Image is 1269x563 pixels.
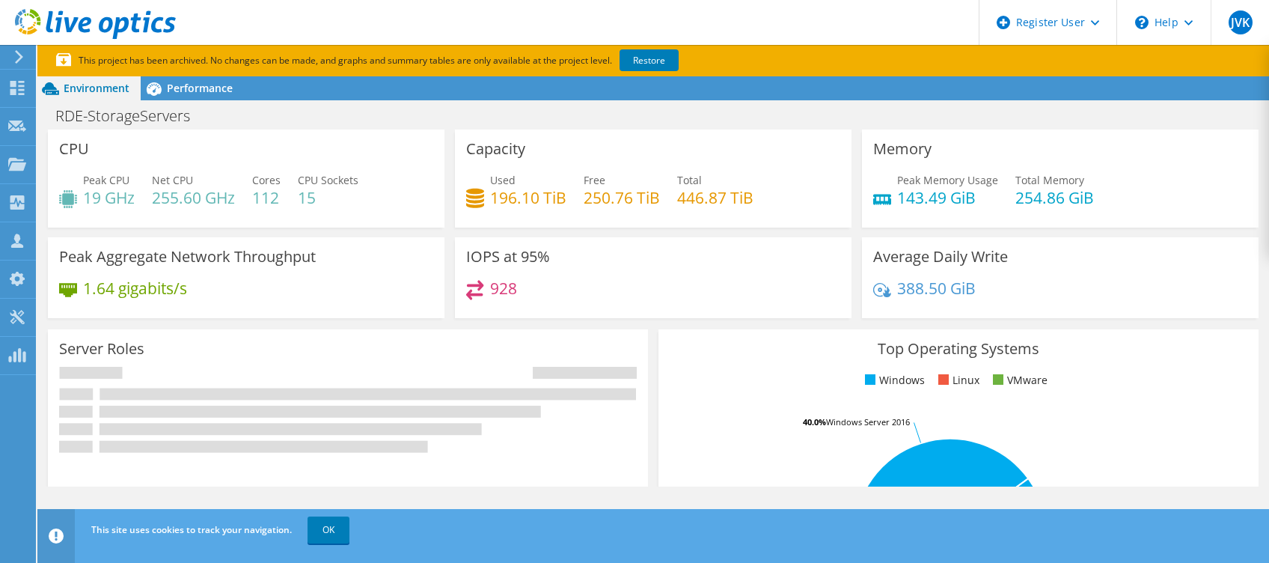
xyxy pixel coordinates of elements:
h4: 15 [298,189,358,206]
li: VMware [989,372,1048,389]
h4: 388.50 GiB [897,280,976,296]
span: Environment [64,81,129,95]
span: Total Memory [1015,173,1084,187]
li: Linux [935,372,979,389]
h3: Memory [873,141,932,157]
span: Free [584,173,605,187]
h3: Capacity [466,141,525,157]
li: Windows [861,372,925,389]
h4: 196.10 TiB [490,189,566,206]
h4: 446.87 TiB [677,189,753,206]
h4: 112 [252,189,281,206]
span: Net CPU [152,173,193,187]
h4: 255.60 GHz [152,189,235,206]
span: Total [677,173,702,187]
tspan: 40.0% [803,416,826,427]
a: OK [308,517,349,544]
h3: IOPS at 95% [466,249,550,265]
h4: 928 [490,280,517,296]
p: This project has been archived. No changes can be made, and graphs and summary tables are only av... [56,52,789,69]
h3: Peak Aggregate Network Throughput [59,249,316,265]
span: Peak Memory Usage [897,173,998,187]
svg: \n [1135,16,1149,29]
h1: RDE-StorageServers [49,108,213,124]
h4: 254.86 GiB [1015,189,1094,206]
h4: 250.76 TiB [584,189,660,206]
span: Performance [167,81,233,95]
a: Restore [620,49,679,71]
h3: Top Operating Systems [670,341,1247,357]
span: Cores [252,173,281,187]
span: Peak CPU [83,173,129,187]
span: JVK [1229,10,1253,34]
h4: 143.49 GiB [897,189,998,206]
span: Used [490,173,516,187]
h3: Server Roles [59,341,144,357]
span: CPU Sockets [298,173,358,187]
h3: CPU [59,141,89,157]
h4: 19 GHz [83,189,135,206]
h3: Average Daily Write [873,249,1008,265]
span: This site uses cookies to track your navigation. [91,523,292,536]
tspan: Windows Server 2016 [826,416,910,427]
h4: 1.64 gigabits/s [83,280,187,296]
